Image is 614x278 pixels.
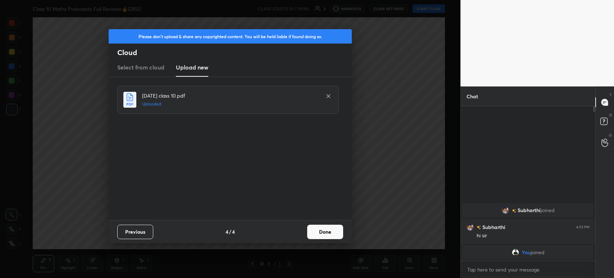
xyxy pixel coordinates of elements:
img: 3 [502,207,509,214]
p: T [610,92,612,98]
span: Subharthi [518,207,541,213]
h5: Uploaded [142,101,318,107]
h2: Cloud [117,48,352,57]
p: D [609,112,612,118]
h6: Subharthi [481,223,505,231]
p: G [609,133,612,138]
img: no-rating-badge.077c3623.svg [477,225,481,229]
div: grid [461,202,595,261]
img: 3e477a94a14e43f8bd0b1333334fa1e6.jpg [512,249,519,256]
button: Done [307,225,343,239]
div: Please don't upload & share any copyrighted content. You will be held liable if found doing so. [109,29,352,44]
div: 4:53 PM [576,225,590,229]
span: You [522,250,531,255]
h4: / [229,228,231,236]
div: hi sir [477,232,590,239]
h3: Upload new [176,63,208,72]
h4: 4 [232,228,235,236]
img: 3 [467,224,474,231]
h4: 4 [226,228,228,236]
span: joined [541,207,555,213]
p: Chat [461,87,484,106]
span: joined [531,250,545,255]
img: no-rating-badge.077c3623.svg [512,209,516,213]
h4: [DATE] class 10.pdf [142,92,318,99]
button: Previous [117,225,153,239]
